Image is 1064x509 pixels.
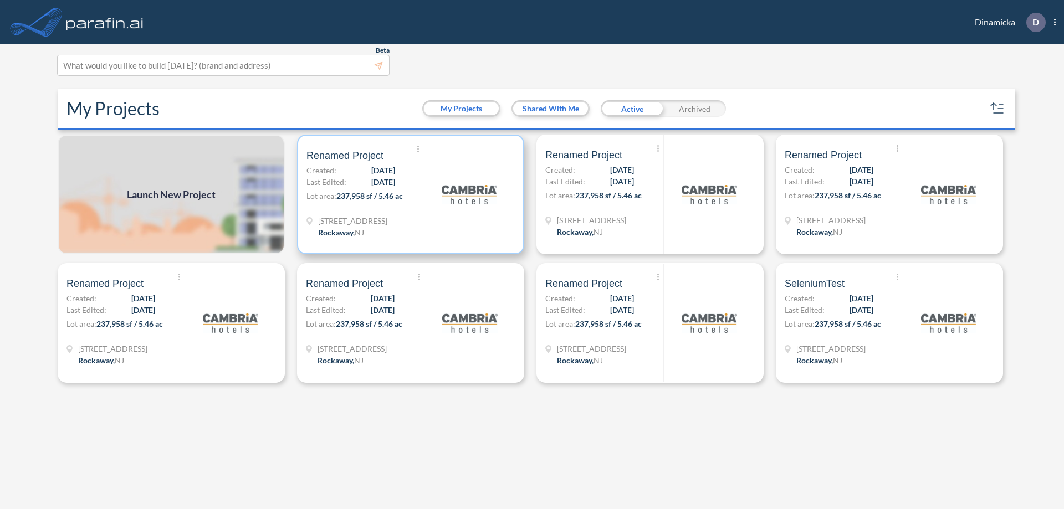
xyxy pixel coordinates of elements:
[545,292,575,304] span: Created:
[318,343,387,354] span: 321 Mt Hope Ave
[78,354,124,366] div: Rockaway, NJ
[376,46,390,55] span: Beta
[371,292,395,304] span: [DATE]
[336,191,403,200] span: 237,958 sf / 5.46 ac
[66,98,160,119] h2: My Projects
[785,148,862,162] span: Renamed Project
[785,277,845,290] span: SeleniumTest
[557,343,626,354] span: 321 Mt Hope Ave
[610,292,634,304] span: [DATE]
[594,356,603,365] span: NJ
[96,319,163,328] span: 237,958 sf / 5.46 ac
[203,295,258,351] img: logo
[796,214,866,226] span: 321 Mt Hope Ave
[58,135,285,254] img: add
[513,102,588,115] button: Shared With Me
[796,226,842,238] div: Rockaway, NJ
[318,228,355,237] span: Rockaway ,
[127,187,216,202] span: Launch New Project
[424,102,499,115] button: My Projects
[355,228,364,237] span: NJ
[557,227,594,236] span: Rockaway ,
[66,292,96,304] span: Created:
[610,164,634,176] span: [DATE]
[815,319,881,328] span: 237,958 sf / 5.46 ac
[115,356,124,365] span: NJ
[921,295,976,351] img: logo
[1032,17,1039,27] p: D
[336,319,402,328] span: 237,958 sf / 5.46 ac
[66,319,96,328] span: Lot area:
[66,304,106,316] span: Last Edited:
[850,304,873,316] span: [DATE]
[306,319,336,328] span: Lot area:
[442,295,498,351] img: logo
[306,176,346,188] span: Last Edited:
[64,11,146,33] img: logo
[371,164,395,176] span: [DATE]
[545,304,585,316] span: Last Edited:
[545,148,622,162] span: Renamed Project
[545,277,622,290] span: Renamed Project
[131,304,155,316] span: [DATE]
[557,354,603,366] div: Rockaway, NJ
[575,191,642,200] span: 237,958 sf / 5.46 ac
[66,277,144,290] span: Renamed Project
[78,356,115,365] span: Rockaway ,
[815,191,881,200] span: 237,958 sf / 5.46 ac
[318,227,364,238] div: Rockaway, NJ
[850,176,873,187] span: [DATE]
[785,176,825,187] span: Last Edited:
[545,191,575,200] span: Lot area:
[78,343,147,354] span: 321 Mt Hope Ave
[442,167,497,222] img: logo
[785,304,825,316] span: Last Edited:
[131,292,155,304] span: [DATE]
[610,176,634,187] span: [DATE]
[306,277,383,290] span: Renamed Project
[557,226,603,238] div: Rockaway, NJ
[785,191,815,200] span: Lot area:
[58,135,285,254] a: Launch New Project
[850,164,873,176] span: [DATE]
[833,356,842,365] span: NJ
[306,191,336,200] span: Lot area:
[557,356,594,365] span: Rockaway ,
[663,100,726,117] div: Archived
[371,304,395,316] span: [DATE]
[989,100,1006,117] button: sort
[796,354,842,366] div: Rockaway, NJ
[785,292,815,304] span: Created:
[371,176,395,188] span: [DATE]
[850,292,873,304] span: [DATE]
[306,164,336,176] span: Created:
[682,295,737,351] img: logo
[610,304,634,316] span: [DATE]
[682,167,737,222] img: logo
[833,227,842,236] span: NJ
[785,319,815,328] span: Lot area:
[306,304,346,316] span: Last Edited:
[318,215,387,227] span: 321 Mt Hope Ave
[575,319,642,328] span: 237,958 sf / 5.46 ac
[601,100,663,117] div: Active
[545,164,575,176] span: Created:
[921,167,976,222] img: logo
[545,319,575,328] span: Lot area:
[557,214,626,226] span: 321 Mt Hope Ave
[796,343,866,354] span: 321 Mt Hope Ave
[545,176,585,187] span: Last Edited:
[354,356,364,365] span: NJ
[785,164,815,176] span: Created:
[796,227,833,236] span: Rockaway ,
[796,356,833,365] span: Rockaway ,
[318,354,364,366] div: Rockaway, NJ
[594,227,603,236] span: NJ
[958,13,1056,32] div: Dinamicka
[318,356,354,365] span: Rockaway ,
[306,149,383,162] span: Renamed Project
[306,292,336,304] span: Created:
